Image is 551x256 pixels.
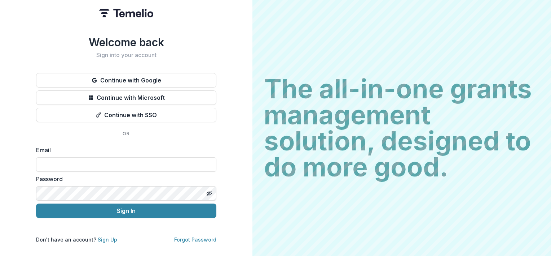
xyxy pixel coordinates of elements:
button: Sign In [36,204,216,218]
button: Continue with SSO [36,108,216,122]
img: Temelio [99,9,153,17]
p: Don't have an account? [36,236,117,243]
button: Continue with Google [36,73,216,88]
h1: Welcome back [36,36,216,49]
label: Password [36,175,212,183]
a: Forgot Password [174,236,216,243]
h2: Sign into your account [36,52,216,59]
button: Toggle password visibility [203,188,215,199]
a: Sign Up [98,236,117,243]
button: Continue with Microsoft [36,90,216,105]
label: Email [36,146,212,154]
